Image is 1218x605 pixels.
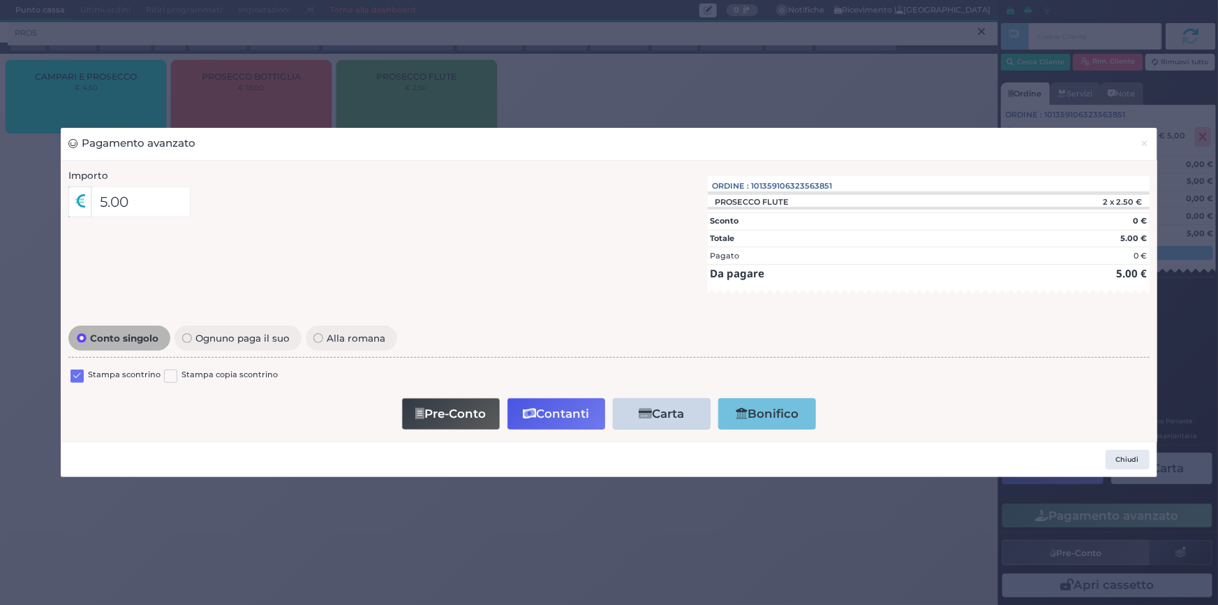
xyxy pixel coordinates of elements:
span: Alla romana [323,333,389,343]
div: Pagato [710,250,739,262]
button: Chiudi [1132,128,1157,159]
strong: 5.00 € [1120,233,1147,243]
strong: 0 € [1133,216,1147,226]
strong: Sconto [710,216,738,226]
strong: Da pagare [710,266,764,280]
span: 101359106323563851 [752,180,833,192]
input: Es. 30.99 [91,187,191,217]
label: Importo [68,168,108,182]
div: PROSECCO FLUTE [708,197,796,207]
label: Stampa copia scontrino [181,369,278,382]
span: × [1141,136,1150,151]
label: Stampa scontrino [88,369,161,382]
span: Ognuno paga il suo [192,333,294,343]
button: Contanti [507,398,605,430]
button: Carta [613,398,711,430]
span: Conto singolo [87,333,163,343]
button: Chiudi [1106,450,1150,469]
h3: Pagamento avanzato [68,136,195,152]
div: 2 x 2.50 € [1039,197,1149,207]
span: Ordine : [713,180,750,192]
button: Pre-Conto [402,398,500,430]
strong: 5.00 € [1116,266,1147,280]
strong: Totale [710,233,734,243]
div: 0 € [1134,250,1147,262]
button: Bonifico [718,398,816,430]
